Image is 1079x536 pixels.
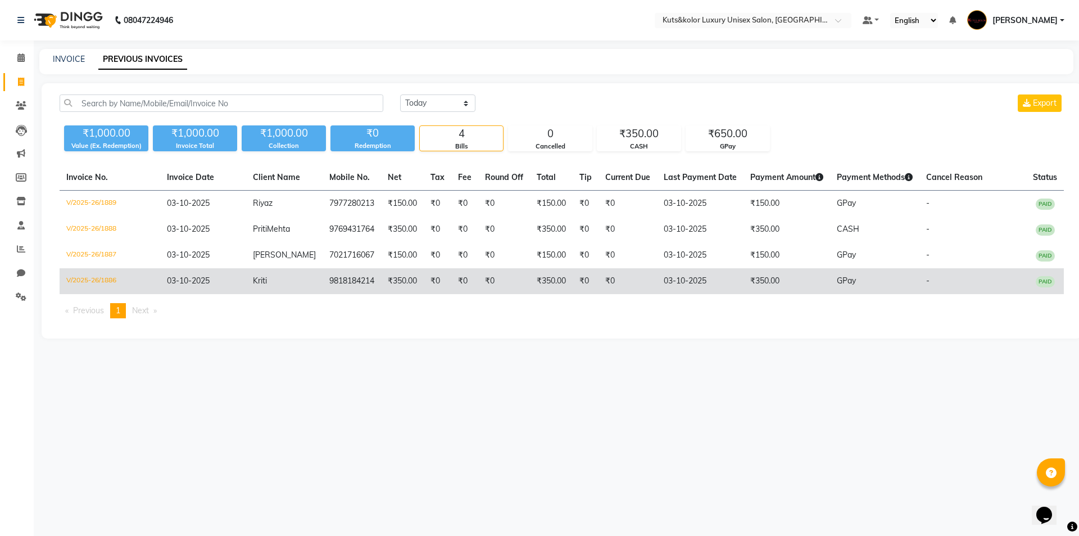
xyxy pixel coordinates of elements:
td: ₹350.00 [530,217,573,242]
td: ₹0 [451,242,478,268]
td: ₹0 [599,242,657,268]
span: Current Due [605,172,650,182]
a: INVOICE [53,54,85,64]
span: Status [1033,172,1057,182]
td: 9818184214 [323,268,381,294]
td: V/2025-26/1889 [60,191,160,217]
td: 7021716067 [323,242,381,268]
span: CASH [837,224,859,234]
div: Invoice Total [153,141,237,151]
td: ₹150.00 [743,242,830,268]
td: ₹0 [424,242,451,268]
td: 03-10-2025 [657,242,743,268]
span: Mehta [267,224,290,234]
iframe: chat widget [1032,491,1068,525]
td: 03-10-2025 [657,217,743,242]
span: Export [1033,98,1057,108]
span: - [926,250,930,260]
td: ₹0 [599,268,657,294]
span: Tax [430,172,445,182]
img: Jasim Ansari [967,10,987,30]
button: Export [1018,94,1062,112]
td: ₹0 [424,217,451,242]
span: Net [388,172,401,182]
span: Fee [458,172,472,182]
div: Bills [420,142,503,151]
span: Payment Amount [750,172,823,182]
td: ₹0 [451,217,478,242]
span: 03-10-2025 [167,276,210,286]
div: ₹350.00 [597,126,681,142]
div: Collection [242,141,326,151]
span: Priti [253,224,267,234]
td: ₹0 [478,191,530,217]
span: Last Payment Date [664,172,737,182]
span: Round Off [485,172,523,182]
span: GPay [837,276,856,286]
td: ₹150.00 [530,191,573,217]
div: 4 [420,126,503,142]
td: ₹0 [451,268,478,294]
td: V/2025-26/1887 [60,242,160,268]
span: PAID [1036,199,1055,210]
span: GPay [837,250,856,260]
td: ₹150.00 [381,242,424,268]
span: 03-10-2025 [167,224,210,234]
td: ₹350.00 [381,268,424,294]
span: Invoice No. [66,172,108,182]
span: Riyaz [253,198,273,208]
td: ₹0 [599,191,657,217]
div: GPay [686,142,769,151]
span: 1 [116,305,120,316]
div: Value (Ex. Redemption) [64,141,148,151]
td: 9769431764 [323,217,381,242]
td: ₹0 [478,217,530,242]
div: 0 [509,126,592,142]
div: Redemption [330,141,415,151]
div: ₹650.00 [686,126,769,142]
td: ₹150.00 [530,242,573,268]
span: [PERSON_NAME] [253,250,316,260]
span: Kriti [253,276,267,286]
nav: Pagination [60,303,1064,318]
td: V/2025-26/1886 [60,268,160,294]
td: ₹0 [478,268,530,294]
span: - [926,224,930,234]
td: ₹0 [573,217,599,242]
td: ₹0 [573,242,599,268]
b: 08047224946 [124,4,173,36]
td: ₹0 [573,268,599,294]
td: ₹350.00 [381,217,424,242]
span: Total [537,172,556,182]
div: ₹1,000.00 [153,125,237,141]
span: Payment Methods [837,172,913,182]
td: ₹0 [451,191,478,217]
td: ₹0 [424,268,451,294]
div: ₹1,000.00 [64,125,148,141]
div: CASH [597,142,681,151]
td: 03-10-2025 [657,191,743,217]
span: Tip [579,172,592,182]
td: ₹0 [478,242,530,268]
span: Previous [73,305,104,316]
td: ₹350.00 [743,268,830,294]
td: ₹0 [424,191,451,217]
span: GPay [837,198,856,208]
td: ₹0 [599,217,657,242]
div: ₹1,000.00 [242,125,326,141]
span: - [926,276,930,286]
span: Mobile No. [329,172,370,182]
span: Client Name [253,172,300,182]
a: PREVIOUS INVOICES [98,49,187,70]
td: V/2025-26/1888 [60,217,160,242]
div: ₹0 [330,125,415,141]
td: 7977280213 [323,191,381,217]
img: logo [29,4,106,36]
span: Next [132,305,149,316]
span: [PERSON_NAME] [992,15,1058,26]
span: - [926,198,930,208]
span: 03-10-2025 [167,250,210,260]
td: ₹0 [573,191,599,217]
span: PAID [1036,224,1055,236]
input: Search by Name/Mobile/Email/Invoice No [60,94,383,112]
